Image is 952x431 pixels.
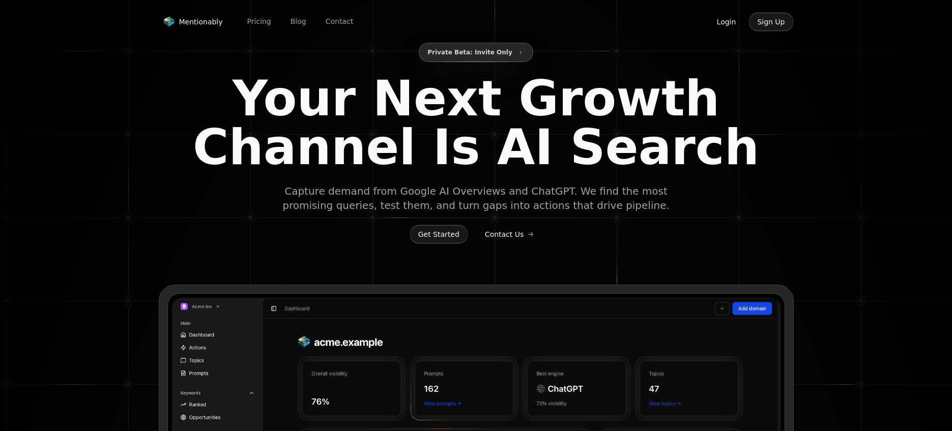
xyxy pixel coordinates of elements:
[708,12,745,32] button: Login
[159,15,227,29] a: Mentionably
[427,46,512,58] span: Private Beta: Invite Only
[318,14,361,29] a: Contact
[281,184,672,212] span: Capture demand from Google AI Overviews and ChatGPT. We find the most promising queries, test the...
[419,43,533,62] button: Private Beta: Invite Only
[163,17,175,27] img: Mentionably logo
[410,225,468,244] button: Get Started
[179,17,223,27] span: Mentionably
[239,14,279,29] a: Pricing
[183,74,769,172] span: Your Next Growth Channel Is AI Search
[476,225,542,244] button: Contact Us
[485,229,524,239] span: Contact Us
[282,14,314,29] a: Blog
[748,12,793,32] button: Sign Up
